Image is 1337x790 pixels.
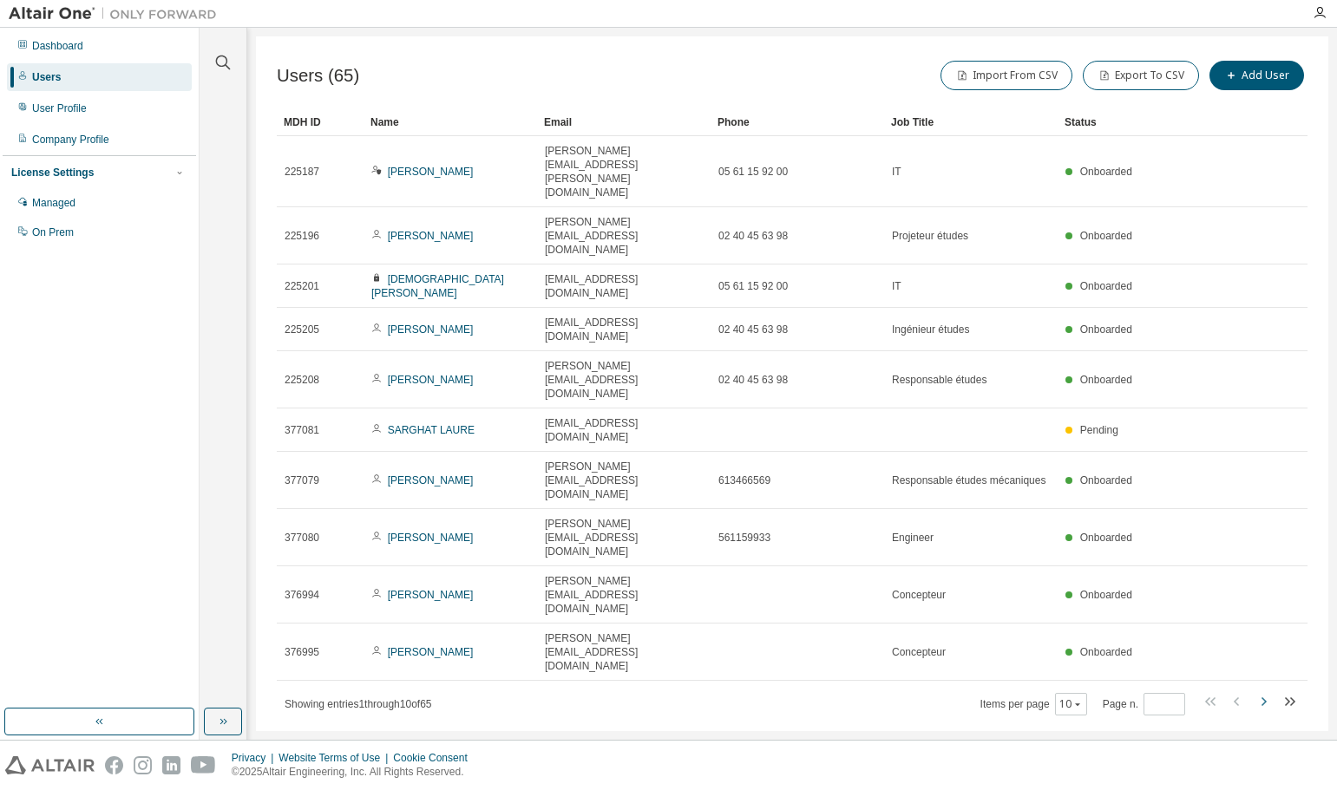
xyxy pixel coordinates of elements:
[1065,108,1217,136] div: Status
[388,374,474,386] a: [PERSON_NAME]
[285,229,319,243] span: 225196
[371,273,504,299] a: [DEMOGRAPHIC_DATA][PERSON_NAME]
[1080,280,1132,292] span: Onboarded
[891,108,1051,136] div: Job Title
[1080,474,1132,486] span: Onboarded
[285,698,432,710] span: Showing entries 1 through 10 of 65
[232,765,478,780] p: © 2025 Altair Engineering, Inc. All Rights Reserved.
[892,588,946,602] span: Concepteur
[545,359,703,401] span: [PERSON_NAME][EMAIL_ADDRESS][DOMAIN_NAME]
[718,473,770,487] span: 613466569
[285,645,319,659] span: 376995
[285,423,319,437] span: 377081
[32,70,61,84] div: Users
[285,323,319,336] span: 225205
[1209,61,1304,90] button: Add User
[388,474,474,486] a: [PERSON_NAME]
[388,646,474,658] a: [PERSON_NAME]
[388,532,474,544] a: [PERSON_NAME]
[1080,323,1132,336] span: Onboarded
[1080,424,1118,436] span: Pending
[1059,697,1083,711] button: 10
[162,756,180,774] img: linkedin.svg
[9,5,226,23] img: Altair One
[285,531,319,545] span: 377080
[545,460,703,501] span: [PERSON_NAME][EMAIL_ADDRESS][DOMAIN_NAME]
[980,693,1087,715] span: Items per page
[1083,61,1199,90] button: Export To CSV
[1103,693,1185,715] span: Page n.
[388,589,474,601] a: [PERSON_NAME]
[892,165,901,179] span: IT
[892,531,934,545] span: Engineer
[718,373,788,387] span: 02 40 45 63 98
[5,756,95,774] img: altair_logo.svg
[545,574,703,616] span: [PERSON_NAME][EMAIL_ADDRESS][DOMAIN_NAME]
[940,61,1072,90] button: Import From CSV
[718,531,770,545] span: 561159933
[284,108,357,136] div: MDH ID
[545,517,703,558] span: [PERSON_NAME][EMAIL_ADDRESS][DOMAIN_NAME]
[718,279,788,293] span: 05 61 15 92 00
[388,323,474,336] a: [PERSON_NAME]
[1080,230,1132,242] span: Onboarded
[32,101,87,115] div: User Profile
[191,756,216,774] img: youtube.svg
[285,165,319,179] span: 225187
[545,416,703,444] span: [EMAIL_ADDRESS][DOMAIN_NAME]
[370,108,530,136] div: Name
[1080,374,1132,386] span: Onboarded
[718,165,788,179] span: 05 61 15 92 00
[32,225,74,239] div: On Prem
[393,751,477,765] div: Cookie Consent
[718,108,877,136] div: Phone
[1080,589,1132,601] span: Onboarded
[285,473,319,487] span: 377079
[105,756,123,774] img: facebook.svg
[388,424,475,436] a: SARGHAT LAURE
[11,166,94,180] div: License Settings
[134,756,152,774] img: instagram.svg
[892,645,946,659] span: Concepteur
[892,473,1045,487] span: Responsable études mécaniques
[545,144,703,199] span: [PERSON_NAME][EMAIL_ADDRESS][PERSON_NAME][DOMAIN_NAME]
[32,39,83,53] div: Dashboard
[545,272,703,300] span: [EMAIL_ADDRESS][DOMAIN_NAME]
[892,323,969,336] span: Ingénieur études
[892,279,901,293] span: IT
[892,229,968,243] span: Projeteur études
[388,230,474,242] a: [PERSON_NAME]
[545,316,703,343] span: [EMAIL_ADDRESS][DOMAIN_NAME]
[544,108,704,136] div: Email
[232,751,279,765] div: Privacy
[285,373,319,387] span: 225208
[279,751,393,765] div: Website Terms of Use
[545,215,703,257] span: [PERSON_NAME][EMAIL_ADDRESS][DOMAIN_NAME]
[545,631,703,673] span: [PERSON_NAME][EMAIL_ADDRESS][DOMAIN_NAME]
[892,373,986,387] span: Responsable études
[285,588,319,602] span: 376994
[1080,166,1132,178] span: Onboarded
[32,133,109,147] div: Company Profile
[277,66,359,86] span: Users (65)
[718,229,788,243] span: 02 40 45 63 98
[718,323,788,336] span: 02 40 45 63 98
[285,279,319,293] span: 225201
[1080,532,1132,544] span: Onboarded
[388,166,474,178] a: [PERSON_NAME]
[1080,646,1132,658] span: Onboarded
[32,196,75,210] div: Managed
